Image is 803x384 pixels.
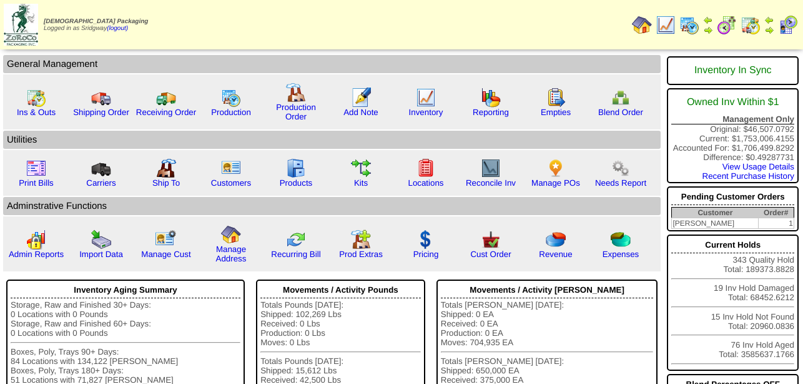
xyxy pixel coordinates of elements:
[156,158,176,178] img: factory2.gif
[260,282,421,298] div: Movements / Activity Pounds
[541,108,571,117] a: Empties
[758,208,794,218] th: Order#
[409,108,443,117] a: Inventory
[598,108,643,117] a: Blend Order
[44,18,148,32] span: Logged in as Sridgway
[286,230,306,250] img: reconcile.gif
[26,88,46,108] img: calendarinout.gif
[155,230,178,250] img: managecust.png
[717,15,737,35] img: calendarblend.gif
[211,108,251,117] a: Production
[351,88,371,108] img: orders.gif
[667,88,799,183] div: Original: $46,507.0792 Current: $1,753,006.4155 Accounted For: $1,706,499.8292 Difference: $0.492...
[408,178,443,188] a: Locations
[280,178,313,188] a: Products
[416,158,436,178] img: locations.gif
[221,225,241,245] img: home.gif
[703,25,713,35] img: arrowright.gif
[86,178,116,188] a: Carriers
[671,59,794,83] div: Inventory In Sync
[17,108,56,117] a: Ins & Outs
[107,25,128,32] a: (logout)
[778,15,798,35] img: calendarcustomer.gif
[271,250,320,259] a: Recurring Bill
[764,25,774,35] img: arrowright.gif
[3,55,661,73] td: General Management
[703,15,713,25] img: arrowleft.gif
[764,15,774,25] img: arrowleft.gif
[611,88,631,108] img: network.png
[156,88,176,108] img: truck2.gif
[3,131,661,149] td: Utilities
[672,218,759,229] td: [PERSON_NAME]
[466,178,516,188] a: Reconcile Inv
[351,230,371,250] img: prodextras.gif
[481,230,501,250] img: cust_order.png
[671,237,794,253] div: Current Holds
[656,15,676,35] img: line_graph.gif
[546,230,566,250] img: pie_chart.png
[416,230,436,250] img: dollar.gif
[91,158,111,178] img: truck3.gif
[595,178,646,188] a: Needs Report
[722,162,794,171] a: View Usage Details
[44,18,148,25] span: [DEMOGRAPHIC_DATA] Packaging
[603,250,639,259] a: Expenses
[19,178,54,188] a: Print Bills
[286,83,306,103] img: factory.gif
[339,250,383,259] a: Prod Extras
[152,178,180,188] a: Ship To
[758,218,794,229] td: 1
[470,250,511,259] a: Cust Order
[473,108,509,117] a: Reporting
[351,158,371,178] img: workflow.gif
[73,108,129,117] a: Shipping Order
[91,88,111,108] img: truck.gif
[3,197,661,215] td: Adminstrative Functions
[667,235,799,371] div: 343 Quality Hold Total: 189373.8828 19 Inv Hold Damaged Total: 68452.6212 15 Inv Hold Not Found T...
[216,245,247,263] a: Manage Address
[741,15,761,35] img: calendarinout.gif
[632,15,652,35] img: home.gif
[413,250,439,259] a: Pricing
[221,88,241,108] img: calendarprod.gif
[26,158,46,178] img: invoice2.gif
[416,88,436,108] img: line_graph.gif
[221,158,241,178] img: customers.gif
[546,158,566,178] img: po.png
[481,88,501,108] img: graph.gif
[531,178,580,188] a: Manage POs
[9,250,64,259] a: Admin Reports
[671,189,794,205] div: Pending Customer Orders
[26,230,46,250] img: graph2.png
[611,230,631,250] img: pie_chart2.png
[4,4,38,46] img: zoroco-logo-small.webp
[679,15,699,35] img: calendarprod.gif
[276,103,316,121] a: Production Order
[702,171,794,181] a: Recent Purchase History
[286,158,306,178] img: cabinet.gif
[141,250,190,259] a: Manage Cust
[91,230,111,250] img: import.gif
[672,208,759,218] th: Customer
[539,250,572,259] a: Revenue
[136,108,196,117] a: Receiving Order
[546,88,566,108] img: workorder.gif
[211,178,251,188] a: Customers
[441,282,654,298] div: Movements / Activity [PERSON_NAME]
[671,91,794,114] div: Owned Inv Within $1
[11,282,240,298] div: Inventory Aging Summary
[354,178,368,188] a: Kits
[481,158,501,178] img: line_graph2.gif
[611,158,631,178] img: workflow.png
[343,108,378,117] a: Add Note
[79,250,123,259] a: Import Data
[671,114,794,124] div: Management Only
